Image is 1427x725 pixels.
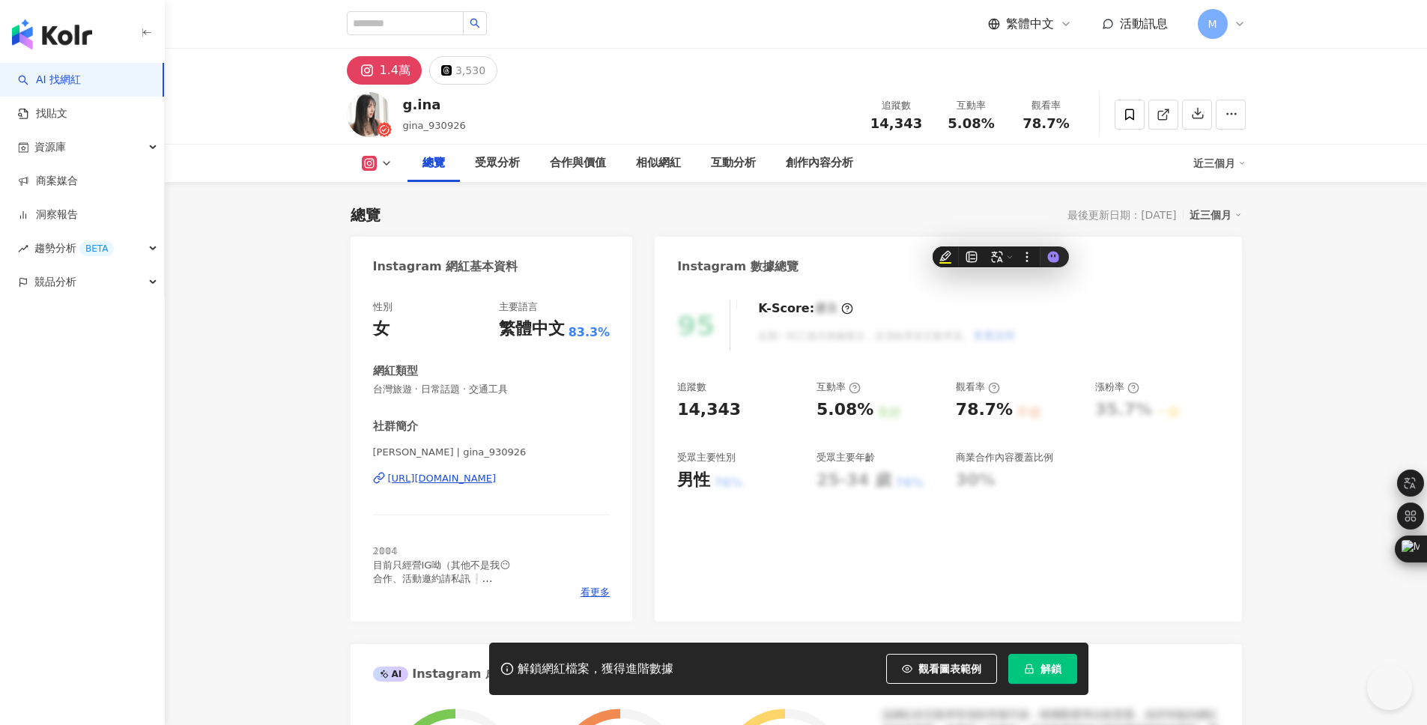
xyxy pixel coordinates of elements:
span: rise [18,243,28,254]
div: 5.08% [816,398,873,422]
div: 性別 [373,300,393,314]
div: BETA [79,241,114,256]
div: 1.4萬 [380,60,410,81]
div: 商業合作內容覆蓋比例 [956,451,1053,464]
a: 找貼文 [18,106,67,121]
div: 網紅類型 [373,363,418,379]
span: 83.3% [569,324,611,341]
div: 主要語言 [499,300,538,314]
div: Instagram 數據總覽 [677,258,799,275]
div: 觀看率 [956,380,1000,394]
div: 最後更新日期：[DATE] [1067,209,1176,221]
button: 解鎖 [1008,654,1077,684]
div: 創作內容分析 [786,154,853,172]
div: 追蹤數 [677,380,706,394]
span: 78.7% [1022,116,1069,131]
div: 3,530 [455,60,485,81]
div: 社群簡介 [373,419,418,434]
div: 觀看率 [1018,98,1075,113]
div: 合作與價值 [550,154,606,172]
button: 觀看圖表範例 [886,654,997,684]
img: logo [12,19,92,49]
div: 解鎖網紅檔案，獲得進階數據 [518,661,673,677]
div: 78.7% [956,398,1013,422]
div: 14,343 [677,398,741,422]
button: 3,530 [429,56,497,85]
div: [URL][DOMAIN_NAME] [388,472,497,485]
div: 受眾主要性別 [677,451,736,464]
div: K-Score : [758,300,853,317]
img: KOL Avatar [347,92,392,137]
span: gina_930926 [403,120,466,131]
span: 觀看圖表範例 [918,663,981,675]
div: 受眾分析 [475,154,520,172]
div: 互動率 [943,98,1000,113]
span: 繁體中文 [1006,16,1054,32]
span: 台灣旅遊 · 日常話題 · 交通工具 [373,383,611,396]
span: 𝟚𝟘𝟘𝟜 目前只經營IG呦（其他不是我😶 合作、活動邀約請私訊❕ （若沒辦法私訊可留言or E-mail) [373,545,518,598]
div: 近三個月 [1190,205,1242,225]
span: 趨勢分析 [34,231,114,265]
div: 近三個月 [1193,151,1246,175]
div: 互動分析 [711,154,756,172]
span: M [1208,16,1217,32]
div: 相似網紅 [636,154,681,172]
span: 資源庫 [34,130,66,164]
span: 看更多 [581,586,610,599]
div: 漲粉率 [1095,380,1139,394]
div: Instagram 網紅基本資料 [373,258,518,275]
div: 總覽 [351,204,381,225]
div: 受眾主要年齡 [816,451,875,464]
div: g.ina [403,95,466,114]
div: 男性 [677,469,710,492]
button: 1.4萬 [347,56,422,85]
div: 總覽 [422,154,445,172]
a: [URL][DOMAIN_NAME] [373,472,611,485]
a: searchAI 找網紅 [18,73,81,88]
div: 互動率 [816,380,861,394]
span: 活動訊息 [1120,16,1168,31]
span: search [470,18,480,28]
span: 5.08% [948,116,994,131]
div: 繁體中文 [499,318,565,341]
span: 14,343 [870,115,922,131]
div: 追蹤數 [868,98,925,113]
span: 解鎖 [1040,663,1061,675]
span: lock [1024,664,1034,674]
a: 商案媒合 [18,174,78,189]
span: [PERSON_NAME] | gina_930926 [373,446,611,459]
span: 競品分析 [34,265,76,299]
div: 女 [373,318,390,341]
a: 洞察報告 [18,207,78,222]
